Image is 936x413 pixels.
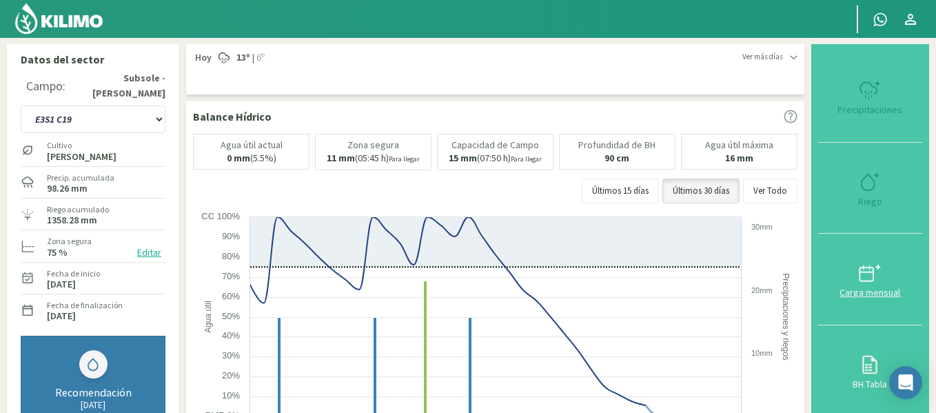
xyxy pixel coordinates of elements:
[47,312,76,321] label: [DATE]
[604,152,629,164] b: 90 cm
[751,223,773,231] text: 30mm
[35,399,151,411] div: [DATE]
[47,216,97,225] label: 1358.28 mm
[511,154,542,163] small: Para llegar
[327,153,420,164] p: (05:45 h)
[449,152,477,164] b: 15 mm
[47,248,68,257] label: 75 %
[751,286,773,294] text: 20mm
[221,140,283,150] p: Agua útil actual
[227,153,276,163] p: (5.5%)
[222,370,240,381] text: 20%
[47,139,116,152] label: Cultivo
[725,152,753,164] b: 16 mm
[818,143,922,234] button: Riego
[47,152,116,161] label: [PERSON_NAME]
[21,51,165,68] p: Datos del sector
[47,268,100,280] label: Fecha de inicio
[47,299,123,312] label: Fecha de finalización
[222,231,240,241] text: 90%
[26,79,65,93] div: Campo:
[751,349,773,357] text: 10mm
[47,203,109,216] label: Riego acumulado
[193,108,272,125] p: Balance Hídrico
[227,152,250,164] b: 0 mm
[193,51,212,65] span: Hoy
[889,366,922,399] div: Open Intercom Messenger
[133,245,165,261] button: Editar
[578,140,655,150] p: Profundidad de BH
[252,51,254,65] span: |
[818,234,922,325] button: Carga mensual
[582,179,659,203] button: Últimos 15 días
[347,140,399,150] p: Zona segura
[822,379,918,389] div: BH Tabla
[222,350,240,361] text: 30%
[203,301,213,333] text: Agua útil
[389,154,420,163] small: Para llegar
[327,152,355,164] b: 11 mm
[47,172,114,184] label: Precip. acumulada
[822,288,918,297] div: Carga mensual
[822,105,918,114] div: Precipitaciones
[451,140,539,150] p: Capacidad de Campo
[65,71,165,101] strong: Subsole - [PERSON_NAME]
[254,51,265,65] span: 6º
[47,184,88,193] label: 98.26 mm
[222,271,240,281] text: 70%
[236,51,250,63] strong: 13º
[662,179,740,203] button: Últimos 30 días
[818,51,922,143] button: Precipitaciones
[222,311,240,321] text: 50%
[222,251,240,261] text: 80%
[449,153,542,164] p: (07:50 h)
[705,140,773,150] p: Agua útil máxima
[35,385,151,399] div: Recomendación
[222,330,240,341] text: 40%
[222,390,240,401] text: 10%
[47,235,92,248] label: Zona segura
[14,2,104,35] img: Kilimo
[822,197,918,206] div: Riego
[742,51,783,63] span: Ver más días
[222,291,240,301] text: 60%
[201,211,240,221] text: CC 100%
[47,280,76,289] label: [DATE]
[781,273,791,361] text: Precipitaciones y riegos
[743,179,797,203] button: Ver Todo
